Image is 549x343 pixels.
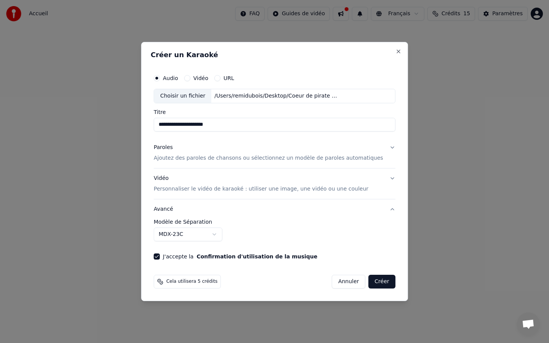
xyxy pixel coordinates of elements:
[154,144,173,151] div: Paroles
[154,168,395,199] button: VidéoPersonnaliser le vidéo de karaoké : utiliser une image, une vidéo ou une couleur
[154,89,211,103] div: Choisir un fichier
[154,219,395,224] label: Modèle de Séparation
[332,275,365,289] button: Annuler
[154,175,368,193] div: Vidéo
[212,92,341,100] div: /Users/remidubois/Desktop/Coeur de pirate - Mistral Gagnant.mp3
[154,109,395,115] label: Titre
[369,275,395,289] button: Créer
[151,51,398,58] h2: Créer un Karaoké
[193,75,208,81] label: Vidéo
[154,154,383,162] p: Ajoutez des paroles de chansons ou sélectionnez un modèle de paroles automatiques
[163,75,178,81] label: Audio
[154,199,395,219] button: Avancé
[154,185,368,193] p: Personnaliser le vidéo de karaoké : utiliser une image, une vidéo ou une couleur
[223,75,234,81] label: URL
[166,279,217,285] span: Cela utilisera 5 crédits
[154,219,395,247] div: Avancé
[154,138,395,168] button: ParolesAjoutez des paroles de chansons ou sélectionnez un modèle de paroles automatiques
[163,254,317,259] label: J'accepte la
[197,254,318,259] button: J'accepte la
